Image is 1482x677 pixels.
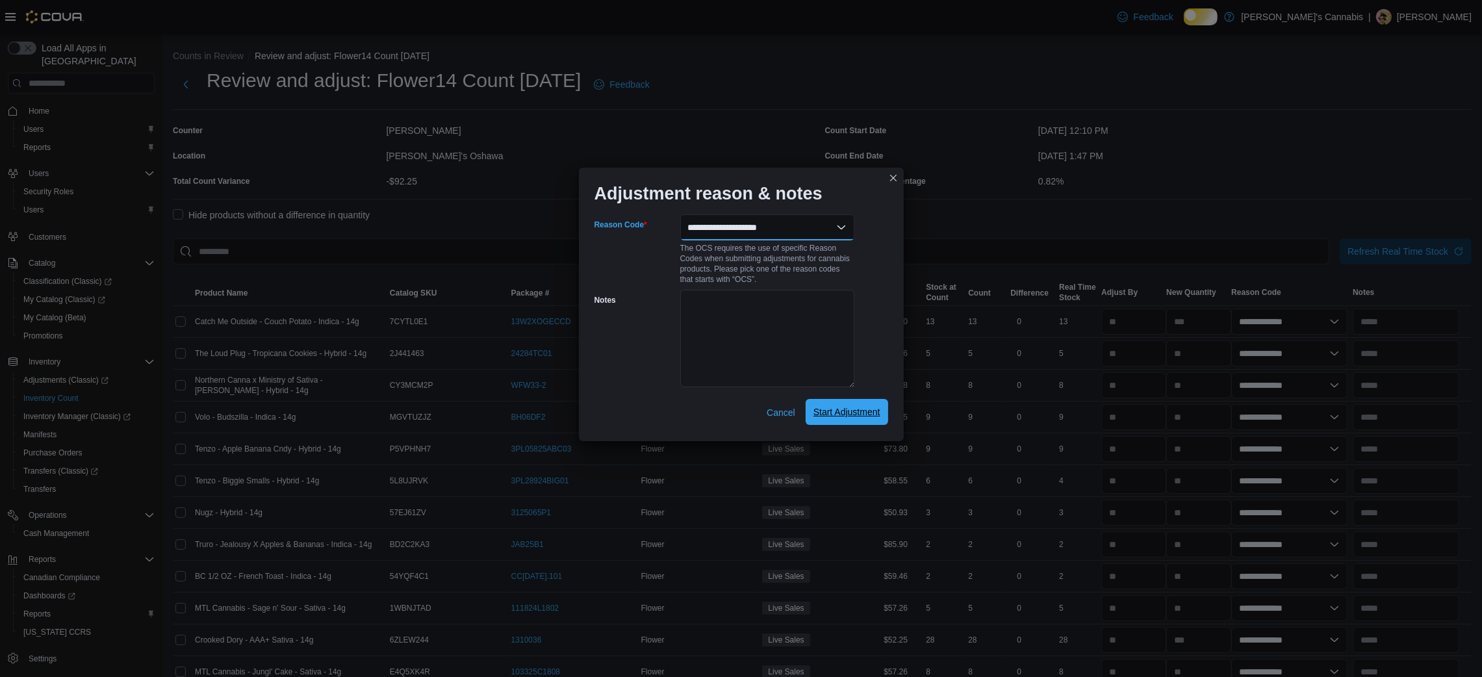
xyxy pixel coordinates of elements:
[886,170,901,186] button: Closes this modal window
[594,183,823,204] h1: Adjustment reason & notes
[806,399,888,425] button: Start Adjustment
[767,406,795,419] span: Cancel
[594,295,616,305] label: Notes
[813,405,880,418] span: Start Adjustment
[594,220,647,230] label: Reason Code
[680,240,854,285] div: The OCS requires the use of specific Reason Codes when submitting adjustments for cannabis produc...
[761,400,800,426] button: Cancel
